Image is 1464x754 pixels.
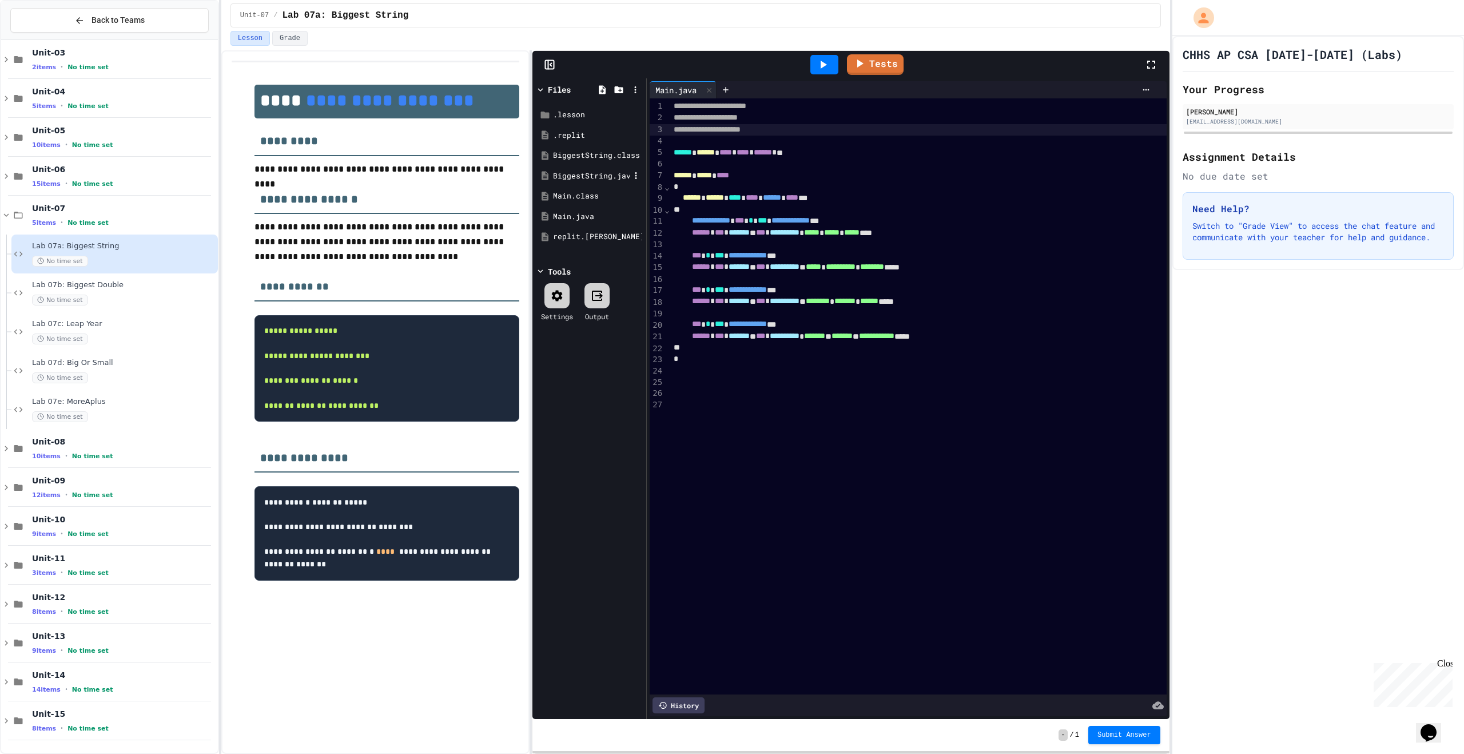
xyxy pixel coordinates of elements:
[1075,731,1079,740] span: 1
[32,280,216,290] span: Lab 07b: Biggest Double
[61,568,63,577] span: •
[650,308,664,320] div: 19
[32,397,216,407] span: Lab 07e: MoreAplus
[1369,658,1453,707] iframe: chat widget
[1192,202,1444,216] h3: Need Help?
[650,388,664,399] div: 26
[650,285,664,296] div: 17
[32,608,56,616] span: 8 items
[650,112,664,124] div: 2
[548,84,571,96] div: Files
[650,205,664,216] div: 10
[32,686,61,693] span: 14 items
[67,647,109,654] span: No time set
[72,180,113,188] span: No time set
[32,256,88,267] span: No time set
[272,31,308,46] button: Grade
[32,47,216,58] span: Unit-03
[61,724,63,733] span: •
[1088,726,1160,744] button: Submit Answer
[32,436,216,447] span: Unit-08
[650,399,664,411] div: 27
[72,453,113,460] span: No time set
[32,241,216,251] span: Lab 07a: Biggest String
[32,569,56,577] span: 3 items
[230,31,270,46] button: Lesson
[553,109,642,121] div: .lesson
[32,334,88,344] span: No time set
[1186,117,1450,126] div: [EMAIL_ADDRESS][DOMAIN_NAME]
[32,475,216,486] span: Unit-09
[65,685,67,694] span: •
[1183,46,1402,62] h1: CHHS AP CSA [DATE]-[DATE] (Labs)
[32,631,216,641] span: Unit-13
[541,311,573,322] div: Settings
[61,101,63,110] span: •
[650,297,664,308] div: 18
[32,219,56,227] span: 5 items
[65,490,67,499] span: •
[32,86,216,97] span: Unit-04
[61,62,63,72] span: •
[664,182,670,192] span: Fold line
[1183,81,1454,97] h2: Your Progress
[32,411,88,422] span: No time set
[67,725,109,732] span: No time set
[553,130,642,141] div: .replit
[1070,731,1074,740] span: /
[650,377,664,388] div: 25
[650,124,664,136] div: 3
[67,608,109,616] span: No time set
[61,646,63,655] span: •
[650,81,717,98] div: Main.java
[32,491,61,499] span: 12 items
[650,366,664,377] div: 24
[91,14,145,26] span: Back to Teams
[67,64,109,71] span: No time set
[650,147,664,158] div: 5
[650,136,664,147] div: 4
[32,514,216,525] span: Unit-10
[650,84,702,96] div: Main.java
[650,216,664,227] div: 11
[32,358,216,368] span: Lab 07d: Big Or Small
[67,569,109,577] span: No time set
[61,218,63,227] span: •
[650,158,664,170] div: 6
[32,453,61,460] span: 10 items
[32,125,216,136] span: Unit-05
[282,9,408,22] span: Lab 07a: Biggest String
[61,607,63,616] span: •
[32,709,216,719] span: Unit-15
[650,331,664,343] div: 21
[32,180,61,188] span: 15 items
[65,140,67,149] span: •
[32,592,216,602] span: Unit-12
[10,8,209,33] button: Back to Teams
[553,170,630,182] div: BiggestString.java
[1183,169,1454,183] div: No due date set
[32,295,88,305] span: No time set
[32,102,56,110] span: 5 items
[650,170,664,181] div: 7
[650,274,664,285] div: 16
[1181,5,1217,31] div: My Account
[5,5,79,73] div: Chat with us now!Close
[67,102,109,110] span: No time set
[553,211,642,223] div: Main.java
[72,491,113,499] span: No time set
[650,182,664,193] div: 8
[650,239,664,251] div: 13
[650,343,664,355] div: 22
[32,141,61,149] span: 10 items
[273,11,277,20] span: /
[1186,106,1450,117] div: [PERSON_NAME]
[1183,149,1454,165] h2: Assignment Details
[65,179,67,188] span: •
[32,372,88,383] span: No time set
[32,164,216,174] span: Unit-06
[1416,708,1453,743] iframe: chat widget
[32,725,56,732] span: 8 items
[65,451,67,461] span: •
[32,530,56,538] span: 9 items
